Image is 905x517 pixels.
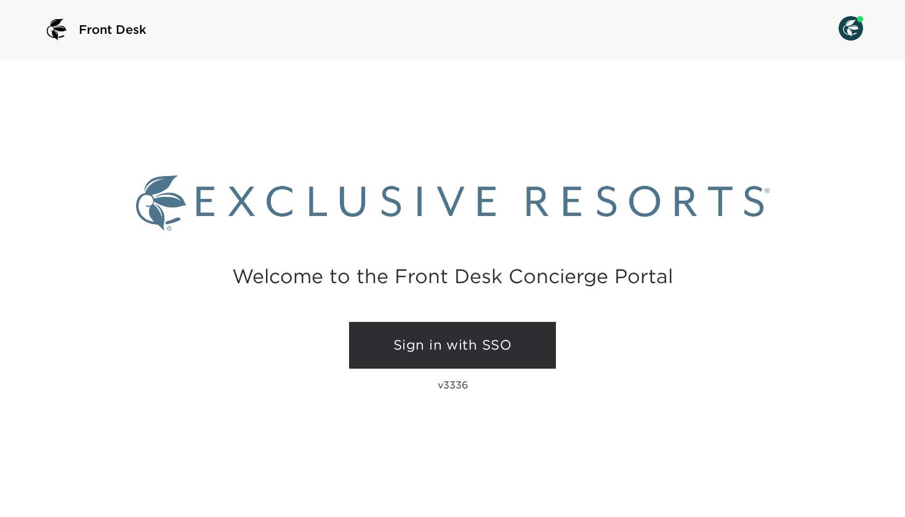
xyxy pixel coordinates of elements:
p: v3336 [438,379,468,391]
span: Front Desk [79,21,147,38]
img: logo [42,15,71,44]
h2: Welcome to the Front Desk Concierge Portal [232,267,673,286]
img: User [839,16,863,41]
a: Sign in with SSO [349,322,556,369]
img: Exclusive Resorts logo [136,175,770,230]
